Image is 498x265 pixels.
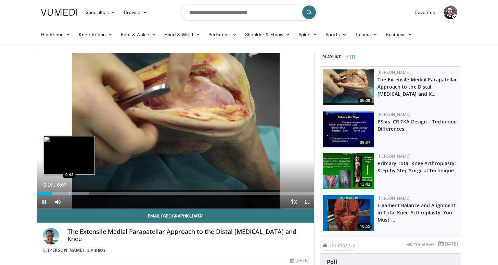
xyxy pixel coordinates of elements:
[351,28,382,41] a: Trauma
[323,195,374,231] img: 242016_0004_1.png.150x105_q85_crop-smart_upscale.jpg
[378,160,456,174] a: Primary Total Knee Arthroplasty: Step by Step Surgical Technique
[43,182,53,188] span: 0:19
[117,28,160,41] a: Foot & Ankle
[160,28,204,41] a: Hand & Wrist
[323,69,374,105] a: 06:08
[378,195,410,201] a: [PERSON_NAME]
[323,111,374,147] img: 294535_0000_1.png.150x105_q85_crop-smart_upscale.jpg
[444,5,457,19] img: Avatar
[407,241,434,248] li: 219 views
[204,28,241,41] a: Pediatrics
[358,140,372,146] span: 09:37
[438,240,458,248] li: [DATE]
[41,9,77,16] img: VuMedi Logo
[345,53,355,61] a: PTR
[181,4,318,21] input: Search topics, interventions
[378,202,456,223] a: Ligament Balance and Alignment in Total Knee Arthroplasty: You Must …
[411,5,439,19] a: Favorites
[85,247,108,253] a: 5 Videos
[51,195,65,209] button: Mute
[358,97,372,104] span: 06:08
[294,28,321,41] a: Spine
[323,111,374,147] a: 09:37
[241,28,294,41] a: Shoulder & Elbow
[37,28,75,41] a: Hip Recon
[37,53,315,209] video-js: Video Player
[323,153,374,189] a: 13:42
[301,195,314,209] button: Fullscreen
[378,111,410,117] a: [PERSON_NAME]
[75,28,117,41] a: Knee Recon
[120,5,151,19] a: Browse
[320,53,344,60] span: Playlist
[54,182,56,188] span: /
[48,247,84,253] a: [PERSON_NAME]
[43,136,95,175] img: image.jpeg
[43,247,309,253] div: By
[323,195,374,231] a: 10:55
[378,153,410,159] a: [PERSON_NAME]
[37,209,315,223] a: Email [GEOGRAPHIC_DATA]
[67,228,309,243] h4: The Extensile Medial Parapatellar Approach to the Distal [MEDICAL_DATA] and Knee
[378,118,457,132] a: PS vs. CR TKA Design – Technique Differences
[37,192,315,195] div: Progress Bar
[43,228,59,244] img: Avatar
[378,76,457,97] a: The Extensile Medial Parapatellar Approach to the Distal [MEDICAL_DATA] and K…
[358,181,372,187] span: 13:42
[323,69,374,105] img: 9aafaf26-f876-494e-bd90-7c31d1b6137f.150x105_q85_crop-smart_upscale.jpg
[37,195,51,209] button: Pause
[323,153,374,189] img: oa8B-rsjN5HfbTbX5hMDoxOjB1O5lLKx_1.150x105_q85_crop-smart_upscale.jpg
[382,28,417,41] a: Business
[378,69,410,75] a: [PERSON_NAME]
[287,195,301,209] button: Playback Rate
[321,28,351,41] a: Sports
[290,257,309,264] div: [DATE]
[81,5,120,19] a: Specialties
[57,182,66,188] span: 6:07
[320,240,359,251] a: Thumbs Up
[358,223,372,229] span: 10:55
